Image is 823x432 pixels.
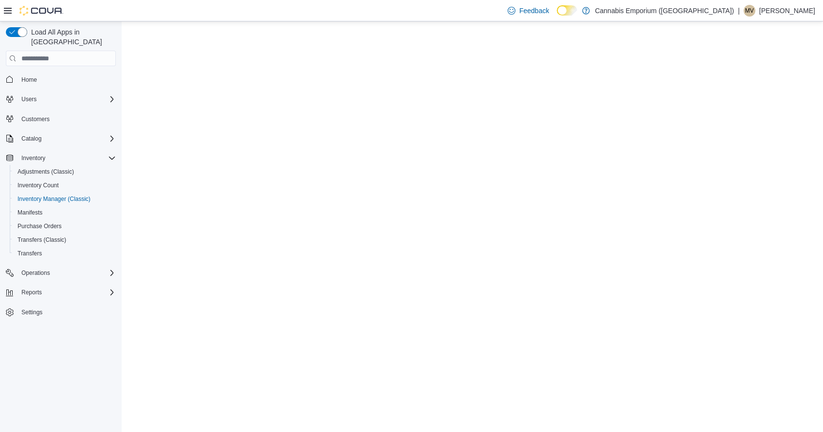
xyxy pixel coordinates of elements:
[2,305,120,319] button: Settings
[14,248,46,259] a: Transfers
[18,181,59,189] span: Inventory Count
[18,73,116,85] span: Home
[10,206,120,219] button: Manifests
[10,219,120,233] button: Purchase Orders
[2,72,120,86] button: Home
[18,209,42,216] span: Manifests
[595,5,734,17] p: Cannabis Emporium ([GEOGRAPHIC_DATA])
[18,306,46,318] a: Settings
[18,168,74,176] span: Adjustments (Classic)
[744,5,755,17] div: Michael Valentin
[2,151,120,165] button: Inventory
[10,192,120,206] button: Inventory Manager (Classic)
[18,93,116,105] span: Users
[21,269,50,277] span: Operations
[14,207,46,218] a: Manifests
[745,5,754,17] span: MV
[14,207,116,218] span: Manifests
[18,250,42,257] span: Transfers
[14,220,116,232] span: Purchase Orders
[18,133,45,144] button: Catalog
[18,113,54,125] a: Customers
[2,266,120,280] button: Operations
[21,135,41,143] span: Catalog
[14,180,116,191] span: Inventory Count
[18,74,41,86] a: Home
[21,154,45,162] span: Inventory
[14,193,116,205] span: Inventory Manager (Classic)
[14,234,116,246] span: Transfers (Classic)
[18,93,40,105] button: Users
[738,5,740,17] p: |
[18,287,46,298] button: Reports
[18,306,116,318] span: Settings
[10,165,120,179] button: Adjustments (Classic)
[2,286,120,299] button: Reports
[14,220,66,232] a: Purchase Orders
[14,166,78,178] a: Adjustments (Classic)
[18,152,116,164] span: Inventory
[10,247,120,260] button: Transfers
[18,222,62,230] span: Purchase Orders
[21,76,37,84] span: Home
[21,95,37,103] span: Users
[21,308,42,316] span: Settings
[14,166,116,178] span: Adjustments (Classic)
[14,248,116,259] span: Transfers
[18,113,116,125] span: Customers
[759,5,815,17] p: [PERSON_NAME]
[18,267,54,279] button: Operations
[18,267,116,279] span: Operations
[21,115,50,123] span: Customers
[18,236,66,244] span: Transfers (Classic)
[10,179,120,192] button: Inventory Count
[14,193,94,205] a: Inventory Manager (Classic)
[14,234,70,246] a: Transfers (Classic)
[18,287,116,298] span: Reports
[14,180,63,191] a: Inventory Count
[18,195,91,203] span: Inventory Manager (Classic)
[18,133,116,144] span: Catalog
[21,288,42,296] span: Reports
[504,1,553,20] a: Feedback
[27,27,116,47] span: Load All Apps in [GEOGRAPHIC_DATA]
[6,68,116,344] nav: Complex example
[2,132,120,145] button: Catalog
[18,152,49,164] button: Inventory
[2,112,120,126] button: Customers
[19,6,63,16] img: Cova
[519,6,549,16] span: Feedback
[10,233,120,247] button: Transfers (Classic)
[557,5,577,16] input: Dark Mode
[2,92,120,106] button: Users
